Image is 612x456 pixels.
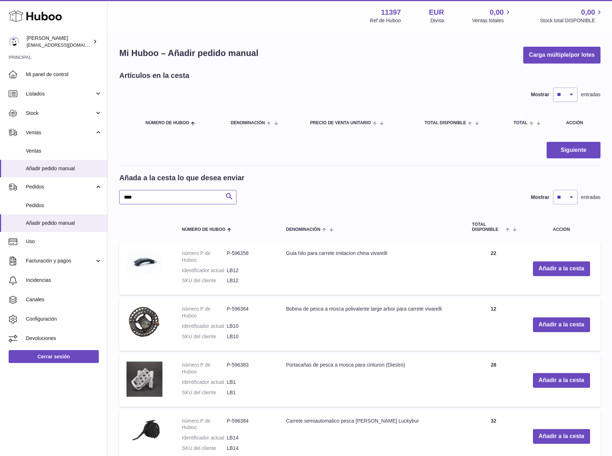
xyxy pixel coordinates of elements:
[26,129,95,136] span: Ventas
[227,323,272,330] dd: LB10
[3,3,105,9] div: Outline
[472,222,504,232] span: Total DISPONIBLE
[9,50,20,56] span: 16 px
[465,298,522,351] td: 12
[3,43,44,50] label: Tamaño de fuente
[26,335,102,342] span: Devoluciones
[472,8,512,24] a: 0,00 Ventas totales
[182,267,227,274] dt: Identificador actual
[126,418,162,443] img: Carrete semiautomatico pesca a mosca Luckybur
[26,316,102,322] span: Configuración
[566,121,593,125] div: Acción
[531,194,549,201] label: Mostrar
[581,91,601,98] span: entradas
[279,354,465,407] td: Portacañas de pesca a mosca para cinturon (Diestro)
[472,17,512,24] span: Ventas totales
[227,267,272,274] dd: LB12
[3,23,105,31] h3: Estilo
[531,91,549,98] label: Mostrar
[26,257,95,264] span: Facturación y pagos
[533,373,590,388] button: Añadir a la cesta
[26,277,102,284] span: Incidencias
[126,362,162,397] img: Portacañas de pesca a mosca para cinturon (Diestro)
[182,362,227,375] dt: número P de Huboo
[182,323,227,330] dt: Identificador actual
[27,42,106,48] span: [EMAIL_ADDRESS][DOMAIN_NAME]
[425,121,466,125] span: Total DISPONIBLE
[227,277,272,284] dd: LB12
[540,8,603,24] a: 0,00 Stock total DISPONIBLE
[182,227,225,232] span: Número de Huboo
[26,110,95,117] span: Stock
[227,389,272,396] dd: LB1
[581,194,601,201] span: entradas
[227,306,272,319] dd: P-596364
[119,47,258,59] h1: Mi Huboo – Añadir pedido manual
[581,8,595,17] span: 0,00
[182,434,227,441] dt: Identificador actual
[11,9,39,15] a: Back to Top
[227,250,272,264] dd: P-596358
[431,17,444,24] div: Divisa
[182,445,227,452] dt: SKU del cliente
[279,298,465,351] td: Bobina de pesca a mosca polivalente large arbor para carrete vivarelli
[523,47,601,64] button: Carga múltiple/por lotes
[227,434,272,441] dd: LB14
[231,121,265,125] span: Denominación
[547,142,601,159] button: Siguiente
[119,71,189,80] h2: Artículos en la cesta
[26,202,102,209] span: Pedidos
[514,121,528,125] span: Total
[126,250,162,274] img: Guia hilo para carrete imitacion china vivarelli
[9,36,19,47] img: info@luckybur.com
[227,362,272,375] dd: P-596383
[26,296,102,303] span: Canales
[310,121,371,125] span: Precio de venta unitario
[227,418,272,431] dd: P-596384
[26,183,95,190] span: Pedidos
[26,238,102,245] span: Uso
[533,429,590,444] button: Añadir a la cesta
[370,17,401,24] div: Ref de Huboo
[182,250,227,264] dt: número P de Huboo
[126,306,162,338] img: Bobina de pesca a mosca polivalente large arbor para carrete vivarelli
[182,389,227,396] dt: SKU del cliente
[27,35,91,48] div: [PERSON_NAME]
[119,173,244,183] h2: Añada a la cesta lo que desea enviar
[182,277,227,284] dt: SKU del cliente
[227,379,272,386] dd: LB1
[26,165,102,172] span: Añadir pedido manual
[429,8,444,17] strong: EUR
[227,333,272,340] dd: LB10
[465,354,522,407] td: 28
[26,220,102,227] span: Añadir pedido manual
[286,227,320,232] span: Denominación
[182,306,227,319] dt: número P de Huboo
[227,445,272,452] dd: LB14
[540,17,603,24] span: Stock total DISPONIBLE
[533,261,590,276] button: Añadir a la cesta
[381,8,401,17] strong: 11397
[182,379,227,386] dt: Identificador actual
[26,71,102,78] span: Mi panel de control
[9,350,99,363] a: Cerrar sesión
[465,243,522,295] td: 22
[533,317,590,332] button: Añadir a la cesta
[26,90,95,97] span: Listados
[182,333,227,340] dt: SKU del cliente
[26,148,102,154] span: Ventas
[182,418,227,431] dt: número P de Huboo
[279,243,465,295] td: Guia hilo para carrete imitacion china vivarelli
[490,8,504,17] span: 0,00
[146,121,189,125] span: Número de Huboo
[522,215,601,239] th: Acción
